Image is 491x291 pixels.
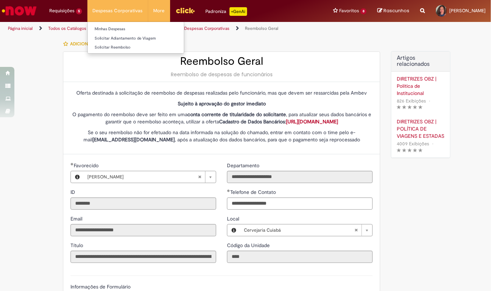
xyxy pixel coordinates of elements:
a: Todos os Catálogos [48,26,86,31]
img: ServiceNow [1,4,38,18]
ul: Trilhas de página [5,22,322,35]
input: Título [71,251,216,263]
span: Cervejaria Cuiabá [244,224,354,236]
input: Departamento [227,171,373,183]
span: [PERSON_NAME] [449,8,486,14]
a: Despesas Corporativas [184,26,229,31]
span: Adicionar a Favoritos [70,41,122,47]
p: Oferta destinada à solicitação de reembolso de despesas realizadas pelo funcionário, mas que deve... [71,89,373,96]
p: O pagamento do reembolso deve ser feito em uma , para atualizar seus dados bancários e garantir q... [71,111,373,125]
span: Favoritos [339,7,359,14]
input: Telefone de Contato [227,197,373,210]
a: [PERSON_NAME]Limpar campo Favorecido [84,171,216,183]
span: Necessários - Favorecido [74,162,100,169]
span: 5 [76,8,82,14]
a: Solicitar Reembolso [88,44,184,51]
span: Obrigatório Preenchido [227,189,230,192]
span: Telefone de Contato [230,189,277,195]
label: Somente leitura - Departamento [227,162,261,169]
span: 8 [360,8,367,14]
h3: Artigos relacionados [397,55,445,68]
div: Padroniza [206,7,247,16]
input: Código da Unidade [227,251,373,263]
span: Requisições [49,7,74,14]
a: DIRETRIZES OBZ | Política de Institucional [397,75,445,97]
ul: Despesas Corporativas [87,22,184,54]
span: Local [227,215,241,222]
span: • [427,96,432,106]
label: Informações de Formulário [71,283,131,290]
div: Reembolso de despesas de funcionários [71,71,373,78]
a: Minhas Despesas [88,25,184,33]
input: Email [71,224,216,236]
input: ID [71,197,216,210]
a: Página inicial [8,26,33,31]
abbr: Limpar campo Local [351,224,362,236]
label: Somente leitura - ID [71,188,77,196]
button: Local, Visualizar este registro Cervejaria Cuiabá [227,224,240,236]
a: [URL][DOMAIN_NAME] [286,118,338,125]
img: click_logo_yellow_360x200.png [176,5,195,16]
label: Somente leitura - Email [71,215,84,222]
button: Favorecido, Visualizar este registro Anna Beatriz Alves Bernardino [71,171,84,183]
span: [PERSON_NAME] [87,171,198,183]
span: Despesas Corporativas [93,7,143,14]
a: Solicitar Adiantamento de Viagem [88,35,184,42]
a: Cervejaria CuiabáLimpar campo Local [240,224,372,236]
span: Rascunhos [383,7,409,14]
label: Somente leitura - Título [71,242,85,249]
span: Obrigatório Preenchido [71,163,74,165]
strong: Cadastro de Dados Bancários: [219,118,338,125]
abbr: Limpar campo Favorecido [194,171,205,183]
h2: Reembolso Geral [71,55,373,67]
strong: conta corrente de titularidade do solicitante [187,111,286,118]
span: 826 Exibições [397,98,426,104]
p: Se o seu reembolso não for efetuado na data informada na solução do chamado, entrar em contato co... [71,129,373,143]
label: Somente leitura - Código da Unidade [227,242,271,249]
span: 4009 Exibições [397,141,429,147]
strong: [EMAIL_ADDRESS][DOMAIN_NAME] [92,136,175,143]
strong: Sujeito à aprovação do gestor imediato [178,100,266,107]
a: Rascunhos [377,8,409,14]
a: Reembolso Geral [245,26,278,31]
button: Adicionar a Favoritos [63,36,126,51]
p: +GenAi [229,7,247,16]
span: • [431,139,435,149]
a: DIRETRIZES OBZ | POLÍTICA DE VIAGENS E ESTADAS [397,118,445,140]
span: More [154,7,165,14]
span: Somente leitura - ID [71,189,77,195]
